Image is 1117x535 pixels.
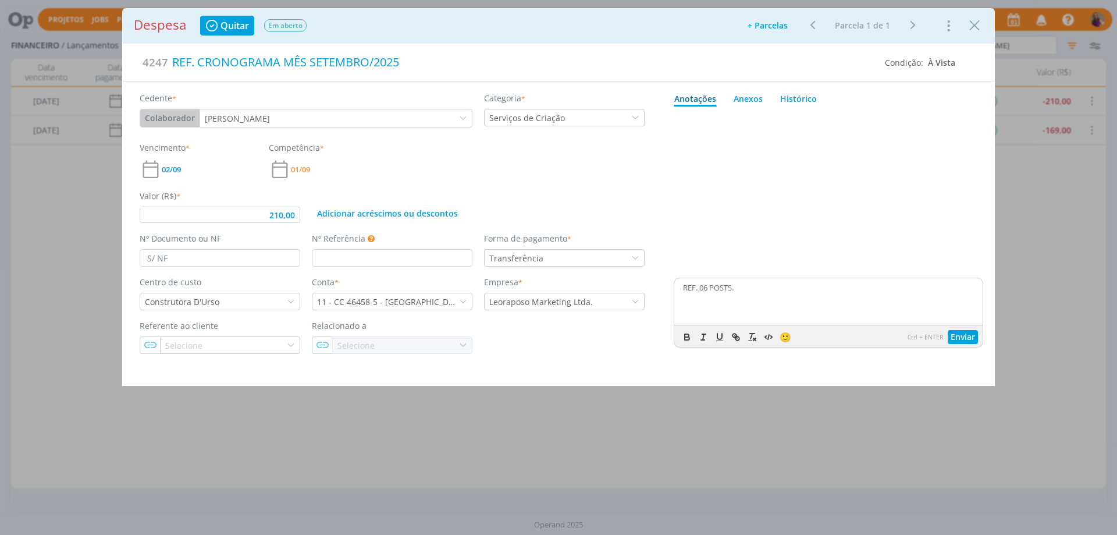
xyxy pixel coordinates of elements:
[484,232,571,245] label: Forma de pagamento
[140,141,190,154] label: Vencimento
[317,296,459,308] div: 11 - CC 46458-5 - [GEOGRAPHIC_DATA]
[780,331,791,343] span: 🙂
[134,17,186,33] h1: Despesa
[333,339,377,352] div: Selecione
[312,296,459,308] div: 11 - CC 46458-5 - ITAÚ
[200,112,272,125] div: LETÍCIA RAGONEZZI
[489,112,567,124] div: Serviços de Criação
[683,282,974,293] p: REF. 06 POSTS.
[140,276,201,288] label: Centro de custo
[122,8,995,386] div: dialog
[140,232,221,245] label: Nº Documento ou NF
[264,19,307,33] button: Em aberto
[777,330,793,344] button: 🙂
[140,320,218,332] label: Referente ao cliente
[485,252,546,264] div: Transferência
[908,333,943,342] span: Ctrl + ENTER
[484,92,525,104] label: Categoria
[162,166,181,173] span: 02/09
[145,296,222,308] div: Construtora D'Urso
[140,92,176,104] label: Cedente
[485,296,595,308] div: Leoraposo Marketing Ltda.
[966,16,983,34] button: Close
[312,207,463,221] button: Adicionar acréscimos ou descontos
[312,320,367,332] label: Relacionado a
[205,112,272,125] div: [PERSON_NAME]
[928,57,955,68] span: À Vista
[168,49,876,75] div: REF. CRONOGRAMA MÊS SETEMBRO/2025
[734,93,763,105] div: Anexos
[140,190,180,202] label: Valor (R$)
[312,276,339,288] label: Conta
[220,21,249,30] span: Quitar
[740,17,795,34] button: + Parcelas
[200,16,254,36] button: Quitar
[291,166,310,173] span: 01/09
[143,54,168,70] span: 4247
[337,339,377,352] div: Selecione
[165,339,205,352] div: Selecione
[484,276,522,288] label: Empresa
[140,109,200,127] button: Colaborador
[140,296,222,308] div: Construtora D'Urso
[674,87,717,107] a: Anotações
[161,339,205,352] div: Selecione
[489,252,546,264] div: Transferência
[885,56,955,69] div: Condição:
[485,112,567,124] div: Serviços de Criação
[269,141,324,154] label: Competência
[489,296,595,308] div: Leoraposo Marketing Ltda.
[264,19,307,32] span: Em aberto
[780,87,817,107] a: Histórico
[948,330,978,344] button: Enviar
[312,232,365,245] label: Nº Referência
